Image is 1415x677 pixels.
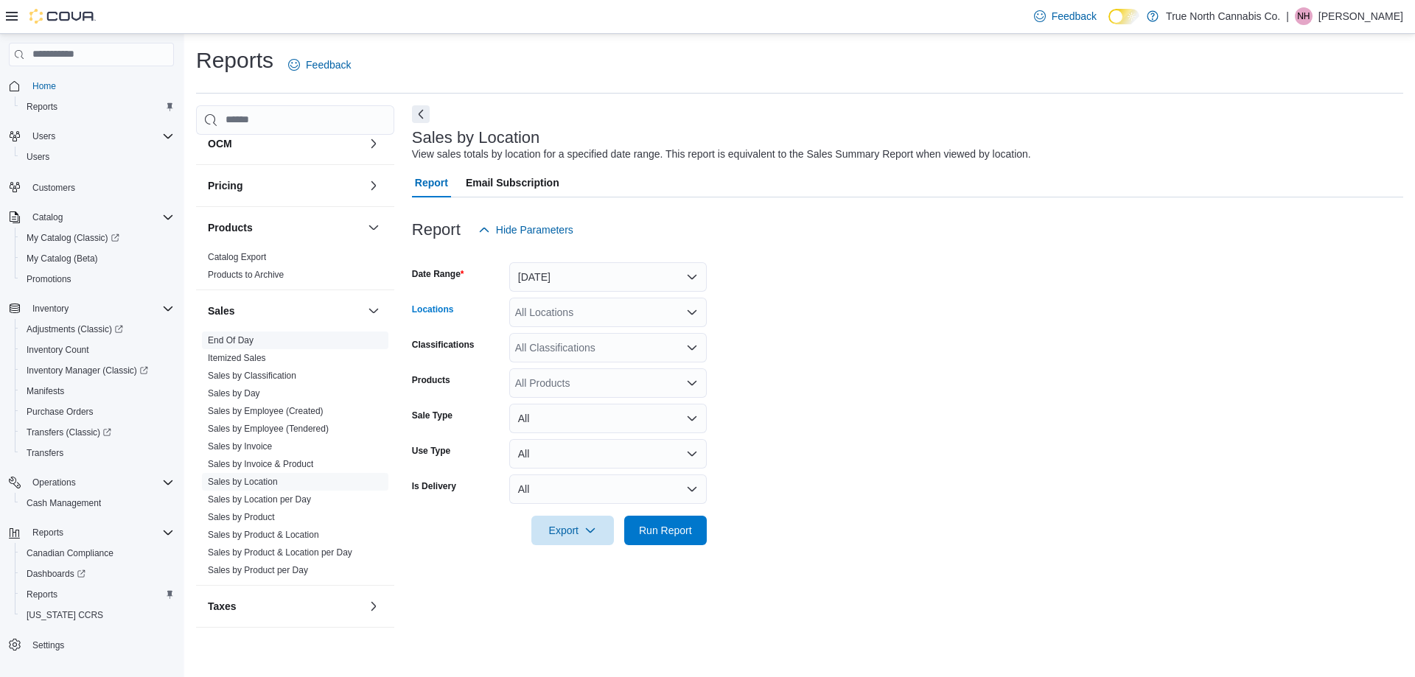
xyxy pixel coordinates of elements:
a: Sales by Day [208,388,260,399]
button: All [509,404,707,433]
span: Purchase Orders [21,403,174,421]
span: Catalog [32,211,63,223]
button: Purchase Orders [15,401,180,422]
button: All [509,474,707,504]
button: Hide Parameters [472,215,579,245]
button: Manifests [15,381,180,401]
button: Reports [27,524,69,541]
button: Export [531,516,614,545]
button: OCM [365,135,382,152]
a: Sales by Product & Location per Day [208,547,352,558]
button: Open list of options [686,377,698,389]
span: Sales by Location per Day [208,494,311,505]
span: Users [27,151,49,163]
button: Products [365,219,382,236]
a: Sales by Product & Location [208,530,319,540]
a: Sales by Location [208,477,278,487]
span: NH [1297,7,1310,25]
span: Products to Archive [208,269,284,281]
span: Adjustments (Classic) [27,323,123,335]
a: Canadian Compliance [21,544,119,562]
a: My Catalog (Classic) [21,229,125,247]
button: Customers [3,176,180,197]
span: Users [27,127,174,145]
label: Sale Type [412,410,453,421]
a: Sales by Classification [208,371,296,381]
span: [US_STATE] CCRS [27,609,103,621]
a: Feedback [282,50,357,80]
label: Is Delivery [412,480,456,492]
button: Products [208,220,362,235]
span: My Catalog (Beta) [27,253,98,264]
button: OCM [208,136,362,151]
p: [PERSON_NAME] [1318,7,1403,25]
h3: Sales [208,304,235,318]
span: Reports [27,524,174,541]
button: Sales [365,302,382,320]
label: Date Range [412,268,464,280]
span: Customers [27,178,174,196]
span: Inventory Manager (Classic) [27,365,148,376]
button: Home [3,75,180,97]
button: Open list of options [686,306,698,318]
button: Reports [15,584,180,605]
span: Customers [32,182,75,194]
a: Dashboards [21,565,91,583]
span: Adjustments (Classic) [21,320,174,338]
a: Transfers (Classic) [21,424,117,441]
span: Manifests [27,385,64,397]
a: Inventory Count [21,341,95,359]
h1: Reports [196,46,273,75]
a: Catalog Export [208,252,266,262]
span: Transfers [27,447,63,459]
span: Reports [21,586,174,603]
a: Transfers (Classic) [15,422,180,443]
span: Transfers [21,444,174,462]
button: Reports [3,522,180,543]
button: Promotions [15,269,180,290]
a: Reports [21,586,63,603]
span: Home [27,77,174,95]
span: Settings [32,639,64,651]
a: Sales by Employee (Tendered) [208,424,329,434]
span: Feedback [1052,9,1097,24]
button: Catalog [27,208,69,226]
a: Sales by Product per Day [208,565,308,575]
span: Sales by Employee (Tendered) [208,423,329,435]
button: Users [27,127,61,145]
span: Inventory [32,303,69,315]
a: Manifests [21,382,70,400]
span: Operations [32,477,76,488]
button: Cash Management [15,493,180,513]
button: Canadian Compliance [15,543,180,564]
span: Promotions [27,273,71,285]
a: Inventory Manager (Classic) [21,362,154,379]
span: My Catalog (Classic) [21,229,174,247]
a: Promotions [21,270,77,288]
a: Adjustments (Classic) [21,320,129,338]
div: Products [196,248,394,290]
a: Users [21,148,55,166]
button: All [509,439,707,469]
span: Transfers (Classic) [27,427,111,438]
button: Taxes [365,597,382,615]
button: Taxes [208,599,362,614]
button: Inventory Count [15,340,180,360]
button: Users [15,147,180,167]
span: Canadian Compliance [21,544,174,562]
button: Pricing [365,177,382,194]
span: Sales by Product & Location [208,529,319,541]
span: Transfers (Classic) [21,424,174,441]
button: Reports [15,97,180,117]
button: Open list of options [686,342,698,354]
h3: Sales by Location [412,129,540,147]
span: Reports [32,527,63,539]
span: Sales by Invoice [208,441,272,452]
label: Locations [412,304,454,315]
span: Inventory Count [21,341,174,359]
span: Cash Management [21,494,174,512]
a: Dashboards [15,564,180,584]
a: Transfers [21,444,69,462]
button: Transfers [15,443,180,463]
button: Pricing [208,178,362,193]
